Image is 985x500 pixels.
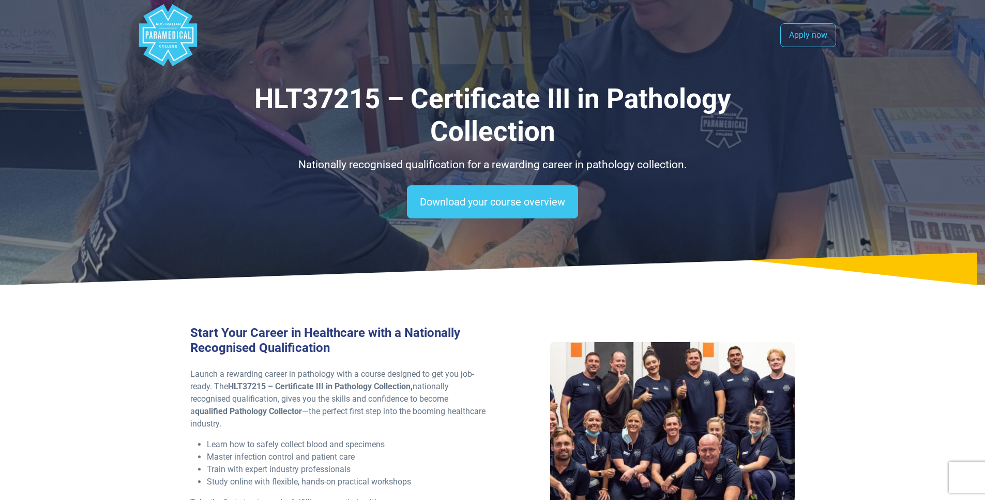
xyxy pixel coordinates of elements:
[190,83,795,149] h1: HLT37215 – Certificate III in Pathology Collection
[407,185,578,218] a: Download your course overview
[190,368,487,430] p: Launch a rewarding career in pathology with a course designed to get you job-ready. The nationall...
[195,406,302,416] strong: qualified Pathology Collector
[190,326,487,356] h3: Start Your Career in Healthcare with a Nationally Recognised Qualification
[207,463,487,476] li: Train with expert industry professionals
[207,476,487,488] li: Study online with flexible, hands-on practical workshops
[207,438,487,451] li: Learn how to safely collect blood and specimens
[207,451,487,463] li: Master infection control and patient care
[137,4,199,66] div: Australian Paramedical College
[228,381,413,391] strong: HLT37215 – Certificate III in Pathology Collection,
[190,157,795,173] p: Nationally recognised qualification for a rewarding career in pathology collection.
[780,23,836,47] a: Apply now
